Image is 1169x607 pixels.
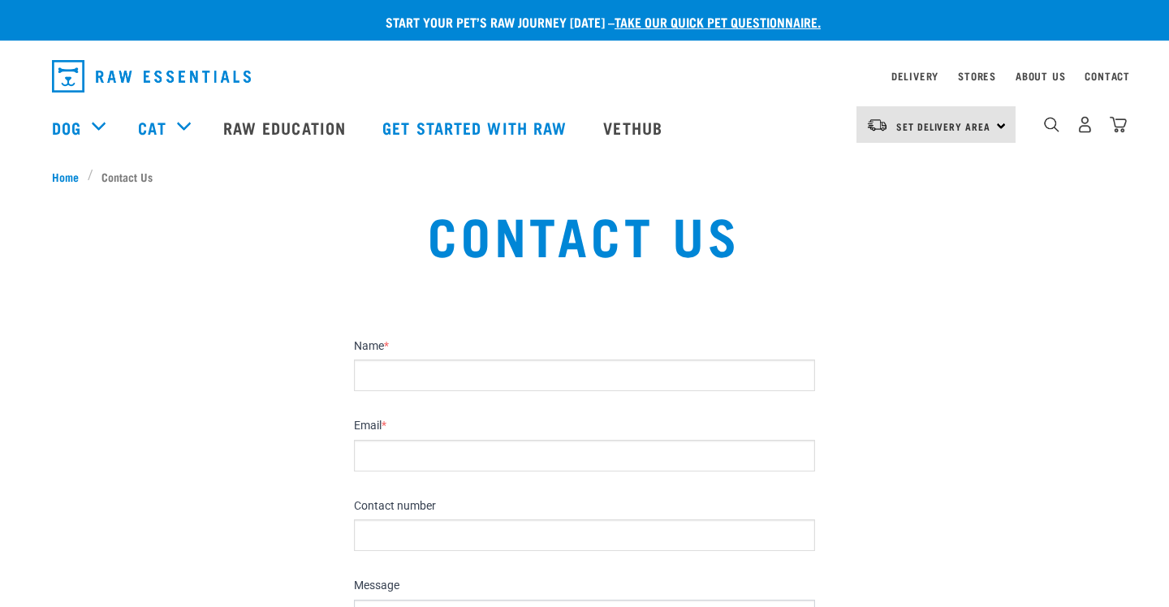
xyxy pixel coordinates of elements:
[896,123,990,129] span: Set Delivery Area
[52,168,88,185] a: Home
[138,115,166,140] a: Cat
[615,18,821,25] a: take our quick pet questionnaire.
[39,54,1130,99] nav: dropdown navigation
[866,118,888,132] img: van-moving.png
[354,579,815,593] label: Message
[1076,116,1094,133] img: user.png
[587,95,683,160] a: Vethub
[354,499,815,514] label: Contact number
[1110,116,1127,133] img: home-icon@2x.png
[1044,117,1059,132] img: home-icon-1@2x.png
[52,168,79,185] span: Home
[1016,73,1065,79] a: About Us
[354,419,815,433] label: Email
[958,73,996,79] a: Stores
[52,115,81,140] a: Dog
[52,168,1117,185] nav: breadcrumbs
[354,339,815,354] label: Name
[52,60,251,93] img: Raw Essentials Logo
[891,73,938,79] a: Delivery
[224,204,945,263] h1: Contact Us
[366,95,587,160] a: Get started with Raw
[1085,73,1130,79] a: Contact
[207,95,366,160] a: Raw Education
